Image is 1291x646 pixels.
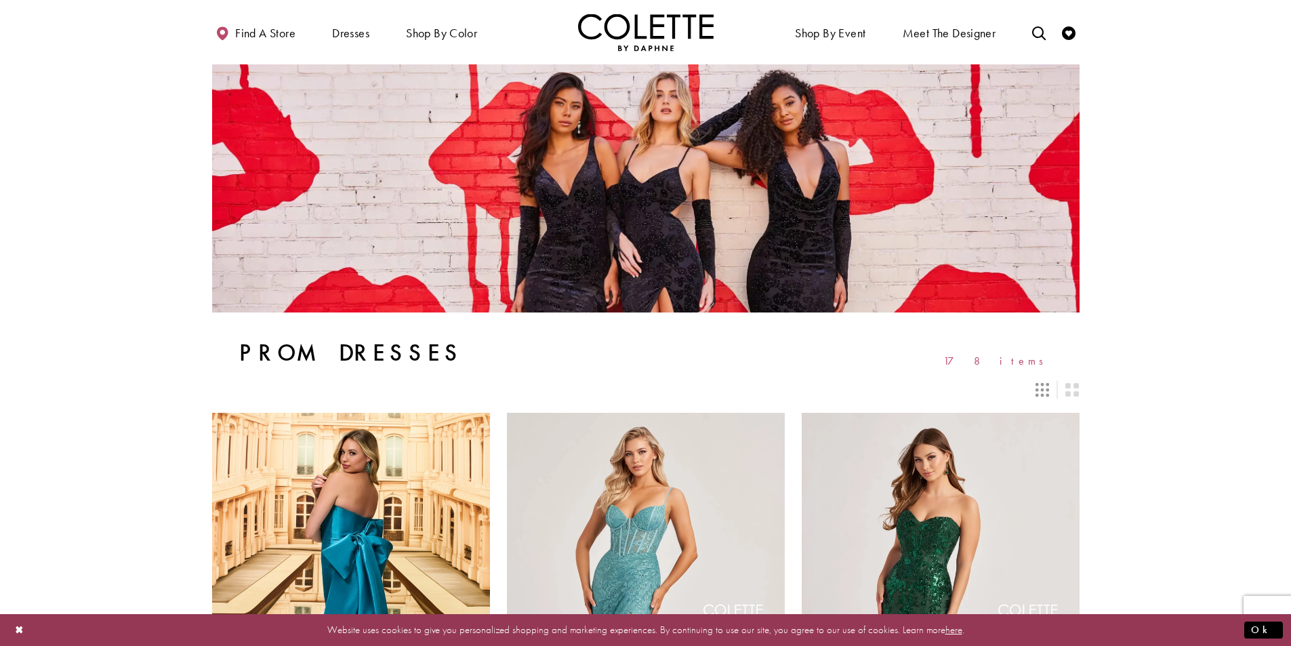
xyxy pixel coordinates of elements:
p: Website uses cookies to give you personalized shopping and marketing experiences. By continuing t... [98,621,1193,639]
span: Shop By Event [792,14,869,51]
a: Meet the designer [899,14,1000,51]
span: Find a store [235,26,295,40]
span: Meet the designer [903,26,996,40]
span: Switch layout to 2 columns [1065,383,1079,397]
a: here [945,623,962,637]
img: Colette by Daphne [578,14,714,51]
span: Dresses [332,26,369,40]
div: Layout Controls [204,375,1088,405]
span: 178 items [943,355,1052,367]
span: Shop By Event [795,26,865,40]
button: Close Dialog [8,618,31,642]
button: Submit Dialog [1244,622,1283,639]
h1: Prom Dresses [239,340,464,367]
a: Visit Home Page [578,14,714,51]
a: Find a store [212,14,299,51]
a: Check Wishlist [1059,14,1079,51]
span: Shop by color [406,26,477,40]
span: Dresses [329,14,373,51]
span: Shop by color [403,14,480,51]
a: Toggle search [1029,14,1049,51]
span: Switch layout to 3 columns [1036,383,1049,397]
